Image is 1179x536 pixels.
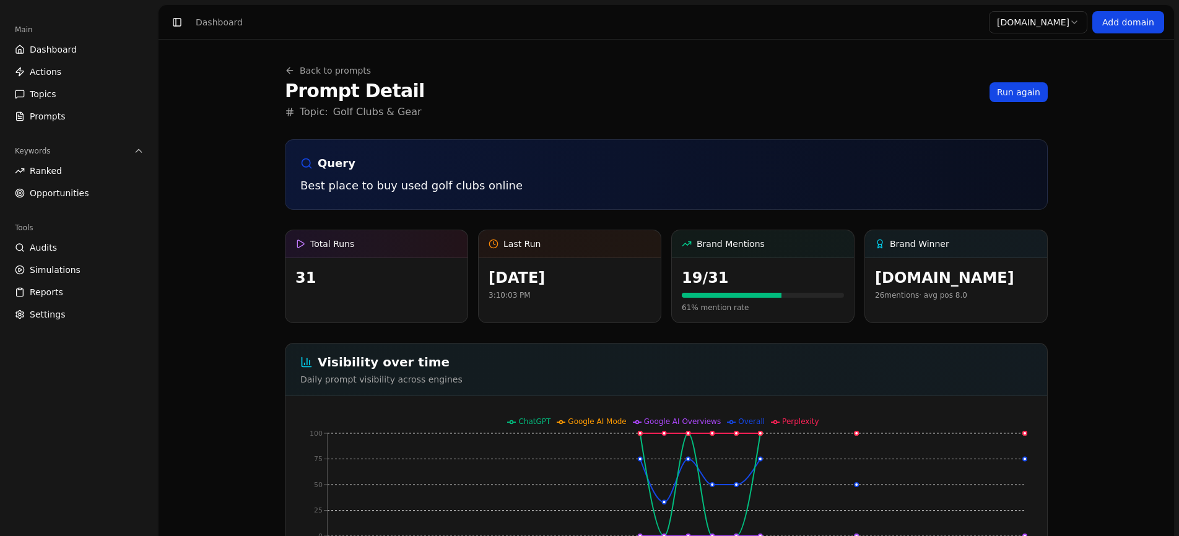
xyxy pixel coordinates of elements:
a: Ranked [10,161,149,181]
span: Topic: [300,105,328,119]
a: Settings [10,305,149,324]
div: Tools [10,218,149,238]
span: Overall [738,417,765,426]
span: Google AI Mode [568,417,626,426]
p: 3:10:03 PM [489,290,651,300]
button: Keywords [10,141,149,161]
span: Perplexity [782,417,819,426]
span: Settings [30,308,65,321]
span: Ranked [30,165,62,177]
span: Topics [30,88,56,100]
div: [DATE] [489,268,651,288]
a: Opportunities [10,183,149,203]
div: [DOMAIN_NAME] [875,268,1037,288]
h2: Visibility over time [300,353,1032,371]
button: Run again [990,82,1048,102]
h2: Query [300,155,1032,172]
span: Last Run [503,238,541,250]
h1: Prompt Detail [285,80,425,102]
span: Dashboard [30,43,77,56]
a: Actions [10,62,149,82]
a: Prompts [10,106,149,126]
tspan: 75 [314,455,323,463]
span: Reports [30,286,63,298]
svg: Google AI Mode legend icon [557,418,565,426]
span: Audits [30,241,57,254]
a: Simulations [10,260,149,280]
span: Prompts [30,110,66,123]
a: Dashboard [10,40,149,59]
span: Actions [30,66,61,78]
a: Add domain [1092,11,1164,33]
div: 31 [295,268,458,288]
svg: Overall legend icon [727,418,736,426]
div: 26 mentions · avg pos 8.0 [875,290,1037,300]
p: 61 % mention rate [682,303,844,313]
div: Main [10,20,149,40]
span: Google AI Overviews [644,417,721,426]
p: Best place to buy used golf clubs online [300,177,1032,194]
div: Dashboard [196,16,243,28]
a: Golf Clubs & Gear [333,105,422,119]
div: 19 / 31 [682,268,844,288]
span: Brand Winner [890,238,949,250]
span: Brand Mentions [697,238,765,250]
tspan: 25 [314,506,323,514]
svg: Perplexity legend icon [771,418,780,426]
p: Daily prompt visibility across engines [300,373,1032,386]
a: Audits [10,238,149,257]
svg: ChatGPT legend icon [507,418,516,426]
span: Opportunities [30,187,89,199]
a: Back to prompts [285,64,371,77]
a: Reports [10,282,149,302]
span: ChatGPT [518,417,550,426]
a: Topics [10,84,149,104]
tspan: 100 [310,430,323,438]
svg: Google AI Overviews legend icon [633,418,642,426]
span: Simulations [30,264,80,276]
tspan: 50 [314,481,323,489]
span: Total Runs [310,238,354,250]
